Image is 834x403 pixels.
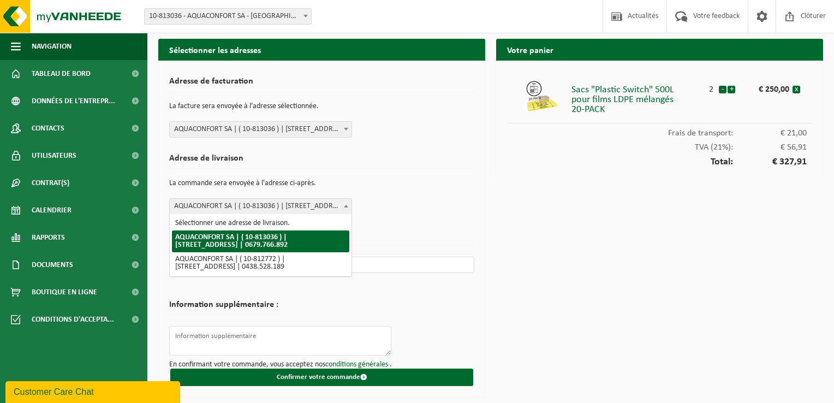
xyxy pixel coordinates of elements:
div: Frais de transport: [507,123,812,138]
h2: Sélectionner les adresses [158,39,485,60]
img: 01-999964 [526,80,558,112]
li: AQUACONFORT SA | ( 10-813036 ) | [STREET_ADDRESS] | 0679.766.892 [172,230,349,252]
p: En confirmant votre commande, vous acceptez nos [169,361,474,369]
div: Sacs "Plastic Switch" 500L pour films LDPE mélangés 20-PACK [571,80,704,115]
h2: Adresse de livraison [169,154,474,169]
li: Sélectionner une adresse de livraison. [172,216,349,230]
span: € 21,00 [733,129,807,138]
span: Calendrier [32,197,72,224]
span: Contacts [32,115,64,142]
span: Contrat(s) [32,169,69,197]
span: AQUACONFORT SA | ( 10-813036 ) | RUE BOIS SAINTE-MARIE 178, 5060 SAMBREVILLE | 0679.766.892 [170,122,352,137]
span: Conditions d'accepta... [32,306,114,333]
h2: Adresse de facturation [169,77,474,92]
span: AQUACONFORT SA | ( 10-813036 ) | RUE BOIS SAINTE-MARIE 178, 5060 SAMBREVILLE | 0679.766.892 [169,121,352,138]
button: x [793,86,800,93]
span: Boutique en ligne [32,278,97,306]
span: AQUACONFORT SA | ( 10-813036 ) | RUE BOIS SAINTE-MARIE 178, 5060 SAMBREVILLE | 0679.766.892 [169,198,352,215]
span: 10-813036 - AQUACONFORT SA - SAMBREVILLE [144,8,312,25]
span: Documents [32,251,73,278]
span: 10-813036 - AQUACONFORT SA - SAMBREVILLE [145,9,311,24]
div: € 250,00 [748,80,792,94]
div: 2 [704,80,718,94]
p: La commande sera envoyée à l'adresse ci-après. [169,174,474,193]
button: Confirmer votre commande [170,369,473,386]
h2: Information supplémentaire : [169,300,278,315]
p: La facture sera envoyée à l'adresse sélectionnée. [169,97,474,116]
span: Navigation [32,33,72,60]
iframe: chat widget [5,379,182,403]
span: Données de l'entrepr... [32,87,115,115]
button: + [728,86,735,93]
span: € 56,91 [733,143,807,152]
span: Utilisateurs [32,142,76,169]
span: Rapports [32,224,65,251]
div: Total: [507,152,812,167]
span: Tableau de bord [32,60,91,87]
button: - [719,86,726,93]
a: conditions générales . [325,360,392,369]
span: € 327,91 [733,157,807,167]
span: AQUACONFORT SA | ( 10-813036 ) | RUE BOIS SAINTE-MARIE 178, 5060 SAMBREVILLE | 0679.766.892 [170,199,352,214]
div: TVA (21%): [507,138,812,152]
h2: Votre panier [496,39,823,60]
li: AQUACONFORT SA | ( 10-812772 ) | [STREET_ADDRESS] | 0438.528.189 [172,252,349,274]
